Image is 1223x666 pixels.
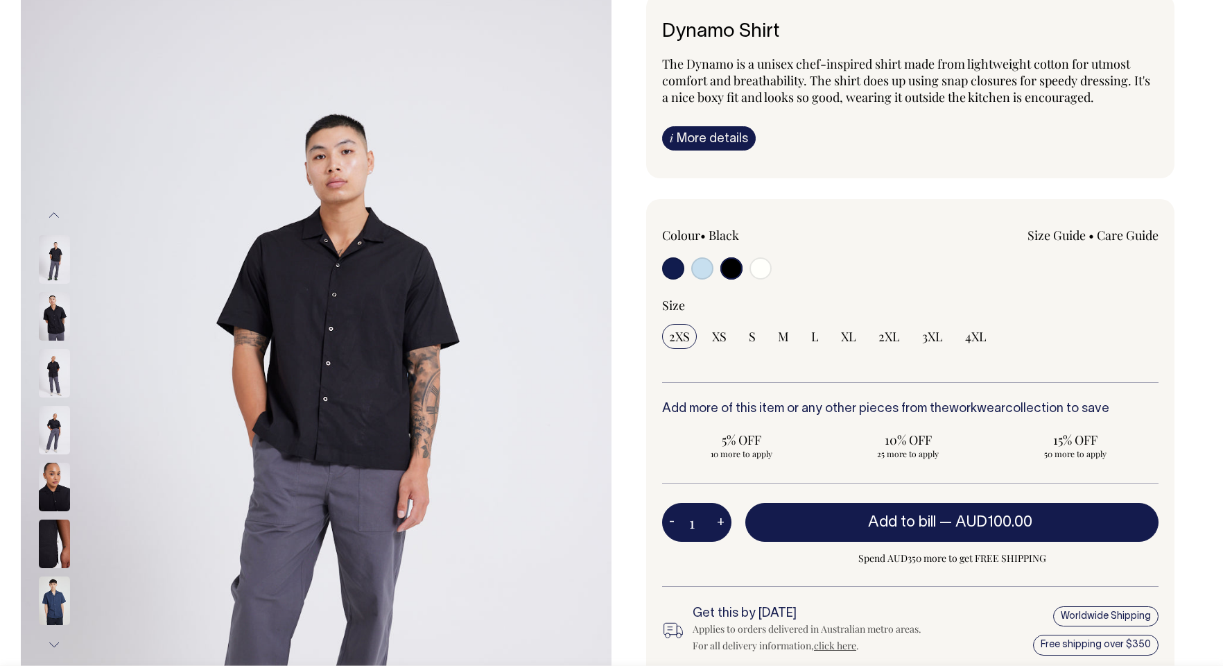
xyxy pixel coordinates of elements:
[44,629,64,660] button: Next
[811,328,819,345] span: L
[669,432,814,448] span: 5% OFF
[44,200,64,231] button: Previous
[705,324,734,349] input: XS
[939,515,1036,529] span: —
[662,227,860,244] div: Colour
[709,227,739,244] label: Black
[958,324,994,349] input: 4XL
[693,607,933,621] h6: Get this by [DATE]
[662,22,1159,43] h1: Dynamo Shirt
[1088,227,1094,244] span: •
[915,324,950,349] input: 3XL
[669,328,690,345] span: 2XS
[662,55,1150,105] span: The Dynamo is a unisex chef-inspired shirt made from lightweight cotton for utmost comfort and br...
[39,520,70,568] img: black
[1097,227,1159,244] a: Care Guide
[996,427,1154,463] input: 15% OFF 50 more to apply
[662,427,821,463] input: 5% OFF 10 more to apply
[871,324,907,349] input: 2XL
[745,503,1159,542] button: Add to bill —AUD100.00
[39,577,70,625] img: dark-navy
[836,448,981,459] span: 25 more to apply
[745,550,1159,567] span: Spend AUD350 more to get FREE SHIPPING
[949,403,1005,415] a: workwear
[1027,227,1086,244] a: Size Guide
[878,328,900,345] span: 2XL
[1003,432,1147,448] span: 15% OFF
[39,349,70,398] img: black
[669,448,814,459] span: 10 more to apply
[662,402,1159,416] h6: Add more of this item or any other pieces from the collection to save
[1003,448,1147,459] span: 50 more to apply
[662,509,682,536] button: -
[742,324,763,349] input: S
[778,328,789,345] span: M
[710,509,731,536] button: +
[712,328,727,345] span: XS
[955,515,1032,529] span: AUD100.00
[39,292,70,341] img: black
[814,639,856,652] a: click here
[749,328,756,345] span: S
[662,297,1159,314] div: Size
[39,235,70,284] img: black
[662,126,756,151] a: iMore details
[670,130,673,145] span: i
[829,427,988,463] input: 10% OFF 25 more to apply
[841,328,856,345] span: XL
[922,328,943,345] span: 3XL
[771,324,796,349] input: M
[700,227,706,244] span: •
[39,406,70,454] img: black
[965,328,987,345] span: 4XL
[836,432,981,448] span: 10% OFF
[804,324,826,349] input: L
[662,324,697,349] input: 2XS
[39,463,70,511] img: black
[834,324,863,349] input: XL
[693,621,933,654] div: Applies to orders delivered in Australian metro areas. For all delivery information, .
[868,515,936,529] span: Add to bill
